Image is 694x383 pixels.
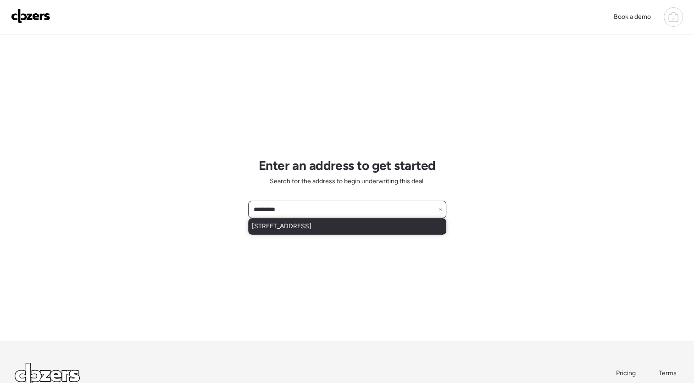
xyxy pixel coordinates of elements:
a: Terms [659,369,679,378]
img: Logo [11,9,50,23]
h1: Enter an address to get started [259,158,436,173]
a: Pricing [616,369,637,378]
span: Book a demo [614,13,651,21]
span: Terms [659,369,677,377]
span: [STREET_ADDRESS] [252,222,311,231]
span: Search for the address to begin underwriting this deal. [269,177,424,186]
span: Pricing [616,369,636,377]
